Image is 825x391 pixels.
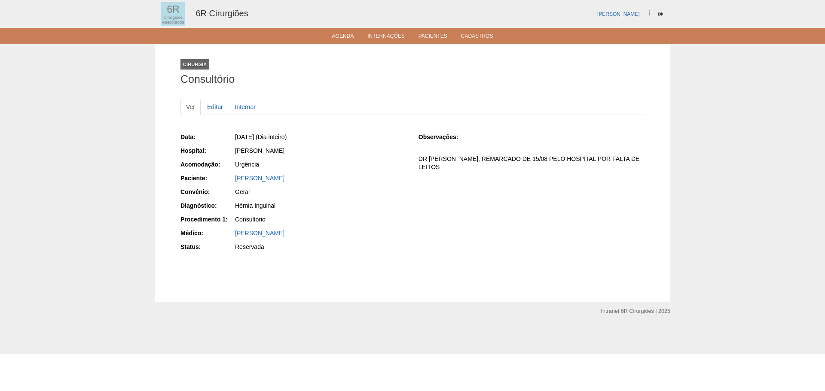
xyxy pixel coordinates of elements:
a: Internações [367,33,405,42]
div: Médico: [180,229,234,237]
a: [PERSON_NAME] [235,230,284,236]
i: Sair [658,12,663,17]
div: Observações: [419,133,472,141]
a: Ver [180,99,201,115]
div: Data: [180,133,234,141]
a: Pacientes [419,33,447,42]
a: Agenda [332,33,354,42]
div: Status: [180,242,234,251]
a: Internar [229,99,261,115]
p: DR [PERSON_NAME], REMARCADO DE 15/08 PELO HOSPITAL POR FALTA DE LEITOS [419,155,645,171]
div: Acomodação: [180,160,234,169]
a: [PERSON_NAME] [597,11,640,17]
div: Diagnóstico: [180,201,234,210]
div: Cirurgia [180,59,209,70]
a: Editar [202,99,229,115]
div: Reservada [235,242,406,251]
div: Hospital: [180,146,234,155]
div: Geral [235,188,406,196]
div: Urgência [235,160,406,169]
h1: Consultório [180,74,645,85]
div: [PERSON_NAME] [235,146,406,155]
span: [DATE] (Dia inteiro) [235,133,287,140]
div: Hérnia Inguinal [235,201,406,210]
div: Paciente: [180,174,234,182]
a: [PERSON_NAME] [235,175,284,182]
div: Intranet 6R Cirurgiões | 2025 [601,307,670,315]
div: Procedimento 1: [180,215,234,224]
a: Cadastros [461,33,493,42]
div: Consultório [235,215,406,224]
div: Convênio: [180,188,234,196]
a: 6R Cirurgiões [196,9,248,18]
